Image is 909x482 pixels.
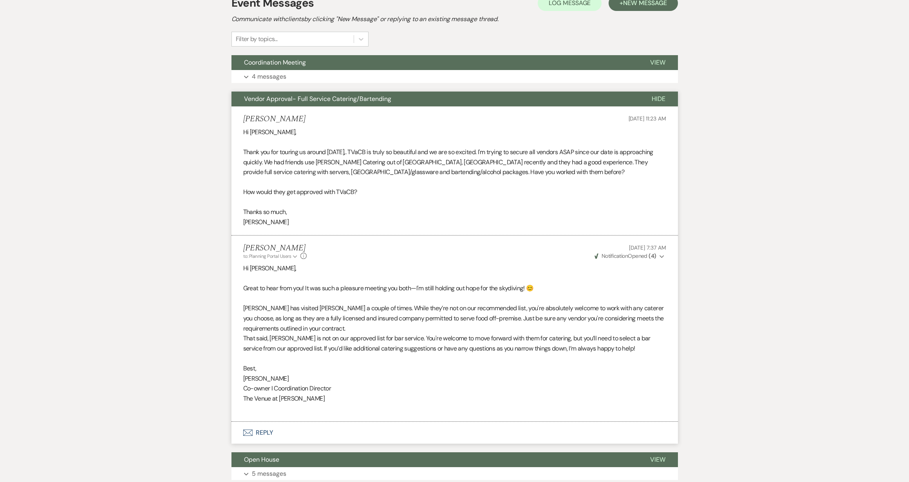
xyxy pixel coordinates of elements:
button: View [638,452,678,467]
p: Best, [243,363,666,374]
h2: Communicate with clients by clicking "New Message" or replying to an existing message thread. [231,14,678,24]
span: Coordination Meeting [244,58,306,67]
span: Opened [595,252,656,259]
div: Filter by topics... [236,34,278,44]
button: NotificationOpened (4) [593,252,666,260]
span: Notification [602,252,628,259]
span: [DATE] 11:23 AM [629,115,666,122]
span: View [650,58,665,67]
p: That said, [PERSON_NAME] is not on our approved list for bar service. You're welcome to move forw... [243,333,666,353]
p: [PERSON_NAME] [243,374,666,384]
button: Open House [231,452,638,467]
h5: [PERSON_NAME] [243,243,307,253]
p: Hi [PERSON_NAME], [243,263,666,273]
p: Hi [PERSON_NAME], [243,127,666,137]
p: The Venue at [PERSON_NAME] [243,394,666,404]
p: 4 messages [252,72,286,82]
button: View [638,55,678,70]
p: How would they get approved with TVaCB? [243,187,666,197]
p: [PERSON_NAME] has visited [PERSON_NAME] a couple of times. While they’re not on our recommended l... [243,303,666,333]
p: 5 messages [252,469,286,479]
span: Open House [244,455,279,464]
h5: [PERSON_NAME] [243,114,305,124]
button: Reply [231,422,678,444]
strong: ( 4 ) [649,252,656,259]
button: Vendor Approval- Full Service Catering/Bartending [231,92,639,106]
span: Hide [652,95,665,103]
span: View [650,455,665,464]
button: to: Planning Portal Users [243,253,299,260]
span: Vendor Approval- Full Service Catering/Bartending [244,95,391,103]
p: Thanks so much, [243,207,666,217]
p: [PERSON_NAME] [243,217,666,227]
span: to: Planning Portal Users [243,253,291,259]
p: Thank you for touring us around [DATE],. TVaCB is truly so beautiful and we are so excited. I'm t... [243,147,666,177]
button: Hide [639,92,678,106]
button: 4 messages [231,70,678,83]
p: Co-owner I Coordination Director [243,383,666,394]
p: Great to hear from you! It was such a pleasure meeting you both—I'm still holding out hope for th... [243,283,666,293]
button: 5 messages [231,467,678,480]
button: Coordination Meeting [231,55,638,70]
span: [DATE] 7:37 AM [629,244,666,251]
